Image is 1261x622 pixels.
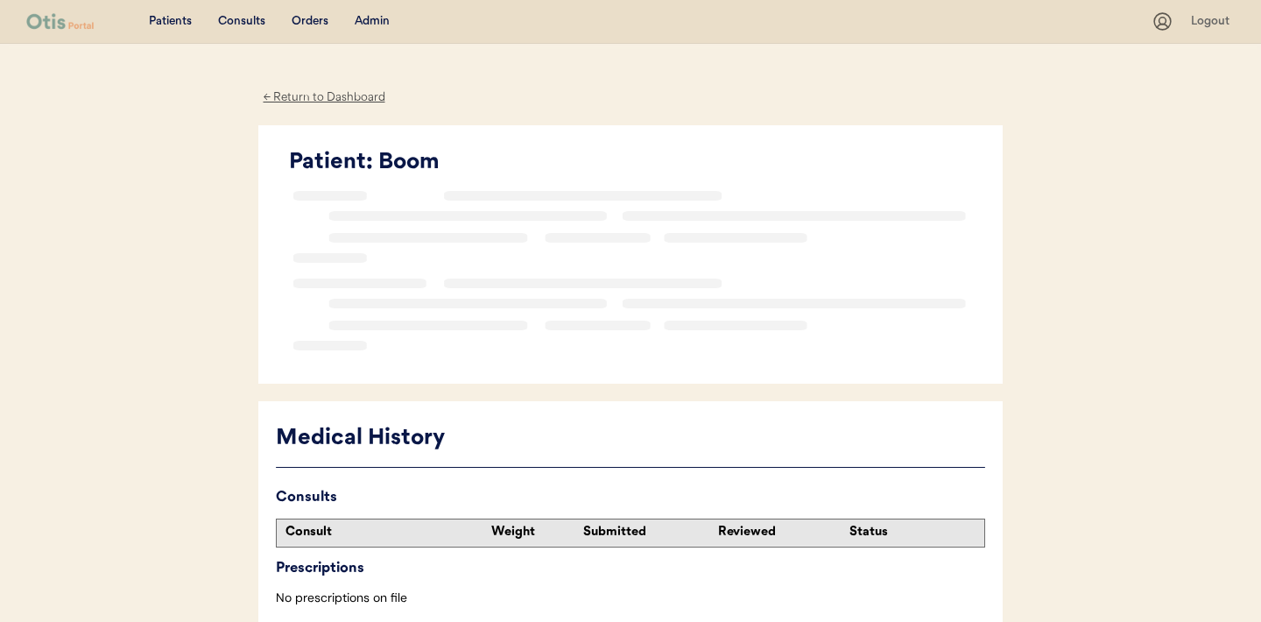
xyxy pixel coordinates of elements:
[218,13,265,31] div: Consults
[355,13,390,31] div: Admin
[149,13,192,31] div: Patients
[258,88,390,108] div: ← Return to Dashboard
[276,422,985,456] div: Medical History
[583,524,710,541] div: Submitted
[289,146,985,180] div: Patient: Boom
[849,524,976,541] div: Status
[276,590,985,607] div: No prescriptions on file
[718,524,845,541] div: Reviewed
[276,485,985,510] div: Consults
[285,524,483,541] div: Consult
[491,524,579,541] div: Weight
[276,556,985,581] div: Prescriptions
[1191,13,1235,31] div: Logout
[292,13,328,31] div: Orders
